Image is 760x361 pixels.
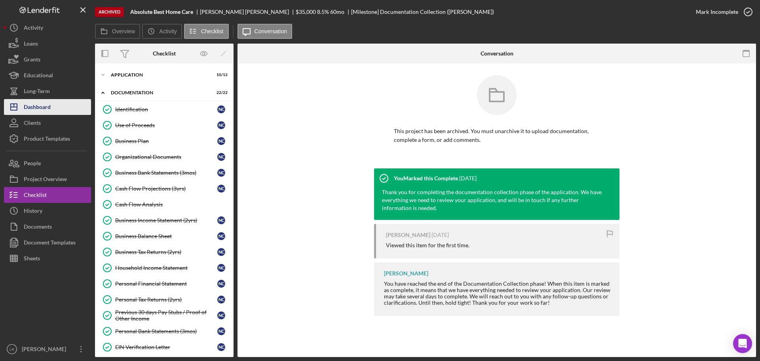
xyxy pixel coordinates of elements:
div: Conversation [481,50,513,57]
div: Identification [115,106,217,113]
div: N C [217,296,225,304]
div: Activity [24,20,43,38]
button: People [4,155,91,171]
a: Organizational DocumentsNC [99,149,230,165]
button: Clients [4,115,91,131]
button: Conversation [237,24,293,39]
div: N C [217,137,225,145]
div: Organizational Documents [115,154,217,160]
time: 2023-12-11 19:58 [459,175,477,181]
div: Cash Flow Projections (3yrs) [115,185,217,192]
div: Cash Flow Analysis [115,201,229,208]
time: 2023-10-27 17:56 [431,232,449,238]
div: Grants [24,52,40,69]
div: EIN Verification Letter [115,344,217,350]
label: Activity [159,28,177,34]
div: N C [217,343,225,351]
div: N C [217,153,225,161]
button: Activity [142,24,182,39]
div: You Marked this Complete [394,175,458,181]
div: N C [217,311,225,319]
div: Personal Bank Statements (3mos) [115,328,217,334]
button: Document Templates [4,235,91,250]
button: Loans [4,36,91,52]
div: Previous 30 days Pay Stubs / Proof of Other Income [115,309,217,322]
a: Household Income StatementNC [99,260,230,276]
div: Product Templates [24,131,70,149]
div: Use of Proceeds [115,122,217,128]
a: Business Tax Returns (2yrs)NC [99,244,230,260]
a: Use of ProceedsNC [99,117,230,133]
button: Grants [4,52,91,67]
div: [PERSON_NAME] [384,270,428,277]
div: Viewed this item for the first time. [386,242,469,248]
button: Overview [95,24,140,39]
button: Product Templates [4,131,91,147]
div: N C [217,327,225,335]
div: Personal Tax Returns (2yrs) [115,296,217,303]
a: Cash Flow Analysis [99,197,230,212]
div: [PERSON_NAME] [386,232,430,238]
div: History [24,203,42,221]
button: LR[PERSON_NAME] [4,341,91,357]
div: Business Balance Sheet [115,233,217,239]
div: N C [217,248,225,256]
div: People [24,155,41,173]
div: $35,000 [296,9,316,15]
div: Thank you for completing the documentation collection phase of the application. We have everythin... [374,188,612,220]
a: IdentificationNC [99,101,230,117]
a: Business Bank Statements (3mos)NC [99,165,230,181]
div: Educational [24,67,53,85]
div: N C [217,216,225,224]
label: Conversation [255,28,287,34]
button: Checklist [184,24,229,39]
div: Loans [24,36,38,53]
div: 8.5 % [317,9,329,15]
a: Business Income Statement (2yrs)NC [99,212,230,228]
div: 60 mo [330,9,344,15]
button: Long-Term [4,83,91,99]
button: Dashboard [4,99,91,115]
a: Business PlanNC [99,133,230,149]
div: N C [217,232,225,240]
div: Application [111,73,208,77]
div: N C [217,105,225,113]
div: N C [217,264,225,272]
div: 22 / 22 [213,90,228,95]
button: Educational [4,67,91,83]
button: Documents [4,219,91,235]
button: Activity [4,20,91,36]
a: Personal Bank Statements (3mos)NC [99,323,230,339]
div: Business Income Statement (2yrs) [115,217,217,223]
div: Business Plan [115,138,217,144]
div: Mark Incomplete [696,4,738,20]
div: Open Intercom Messenger [733,334,752,353]
button: History [4,203,91,219]
p: This project has been archived. You must unarchive it to upload documentation, complete a form, o... [394,127,600,145]
div: Documentation [111,90,208,95]
button: Sheets [4,250,91,266]
div: [PERSON_NAME] [20,341,71,359]
div: [PERSON_NAME] [PERSON_NAME] [200,9,296,15]
div: [Milestone] Documentation Collection ([PERSON_NAME]) [351,9,494,15]
button: Project Overview [4,171,91,187]
a: Cash Flow Projections (3yrs)NC [99,181,230,197]
div: Personal Financial Statement [115,281,217,287]
div: Sheets [24,250,40,268]
div: Clients [24,115,41,133]
a: Personal Financial StatementNC [99,276,230,292]
div: Business Tax Returns (2yrs) [115,249,217,255]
